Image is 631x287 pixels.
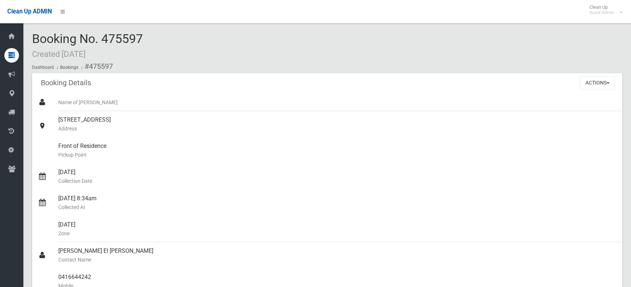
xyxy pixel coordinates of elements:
[58,124,616,133] small: Address
[58,216,616,242] div: [DATE]
[58,111,616,137] div: [STREET_ADDRESS]
[58,229,616,238] small: Zone
[32,49,86,59] small: Created [DATE]
[586,4,622,15] span: Clean Up
[58,203,616,212] small: Collected At
[32,31,143,60] span: Booking No. 475597
[589,10,615,15] small: Super Admin
[58,150,616,159] small: Pickup Point
[58,137,616,164] div: Front of Residence
[58,255,616,264] small: Contact Name
[32,65,54,70] a: Dashboard
[58,98,616,107] small: Name of [PERSON_NAME]
[32,76,100,90] header: Booking Details
[58,164,616,190] div: [DATE]
[58,242,616,268] div: [PERSON_NAME] El [PERSON_NAME]
[60,65,78,70] a: Bookings
[79,60,113,73] li: #475597
[580,76,615,90] button: Actions
[7,8,52,15] span: Clean Up ADMIN
[58,177,616,185] small: Collection Date
[58,190,616,216] div: [DATE] 8:34am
